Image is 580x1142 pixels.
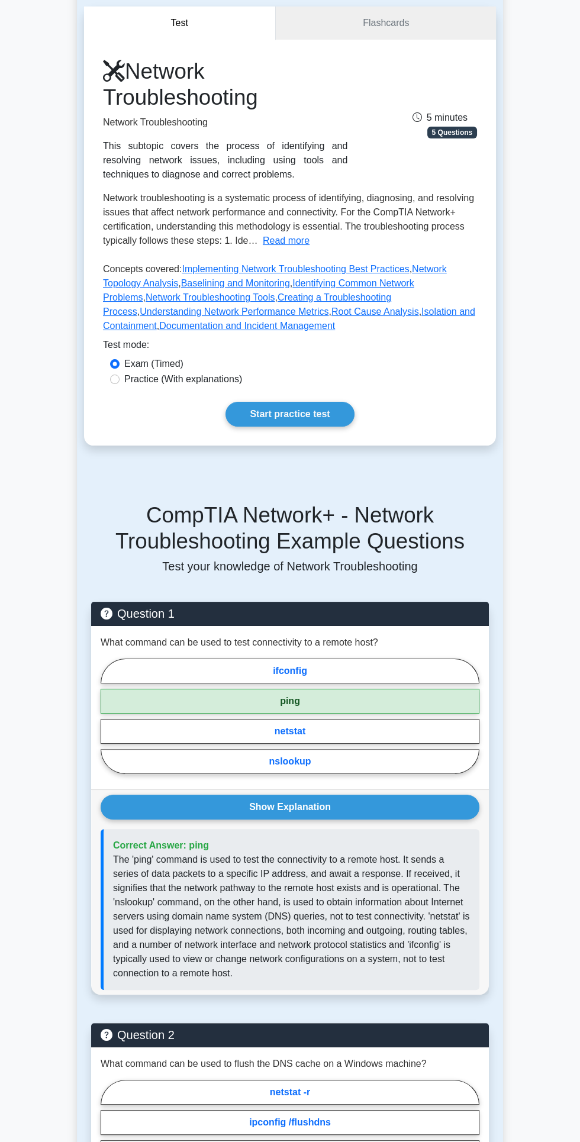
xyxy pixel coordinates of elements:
[140,307,328,317] a: Understanding Network Performance Metrics
[101,795,479,820] button: Show Explanation
[113,840,209,850] span: Correct Answer: ping
[181,278,290,288] a: Baselining and Monitoring
[159,321,335,331] a: Documentation and Incident Management
[103,139,347,182] div: This subtopic covers the process of identifying and resolving network issues, including using too...
[103,338,477,357] div: Test mode:
[84,7,276,40] button: Test
[101,659,479,683] label: ifconfig
[101,635,378,650] p: What command can be used to test connectivity to a remote host?
[331,307,419,317] a: Root Cause Analysis
[124,372,242,386] label: Practice (With explanations)
[413,112,468,122] span: 5 minutes
[113,853,470,980] p: The 'ping' command is used to test the connectivity to a remote host. It sends a series of data p...
[101,689,479,714] label: ping
[101,1028,479,1042] h5: Question 2
[101,1080,479,1105] label: netstat -r
[101,1057,427,1071] p: What command can be used to flush the DNS cache on a Windows machine?
[101,719,479,744] label: netstat
[91,559,489,573] p: Test your knowledge of Network Troubleshooting
[101,1110,479,1135] label: ipconfig /flushdns
[263,234,310,248] button: Read more
[103,193,474,246] span: Network troubleshooting is a systematic process of identifying, diagnosing, and resolving issues ...
[146,292,275,302] a: Network Troubleshooting Tools
[103,278,414,302] a: Identifying Common Network Problems
[276,7,496,40] a: Flashcards
[103,264,447,288] a: Network Topology Analysis
[103,262,477,338] p: Concepts covered: , , , , , , , , ,
[103,59,347,111] h1: Network Troubleshooting
[101,607,479,621] h5: Question 1
[101,749,479,774] label: nslookup
[91,502,489,554] h5: CompTIA Network+ - Network Troubleshooting Example Questions
[427,127,477,138] span: 5 Questions
[124,357,183,371] label: Exam (Timed)
[103,115,347,130] p: Network Troubleshooting
[225,402,354,427] a: Start practice test
[182,264,409,274] a: Implementing Network Troubleshooting Best Practices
